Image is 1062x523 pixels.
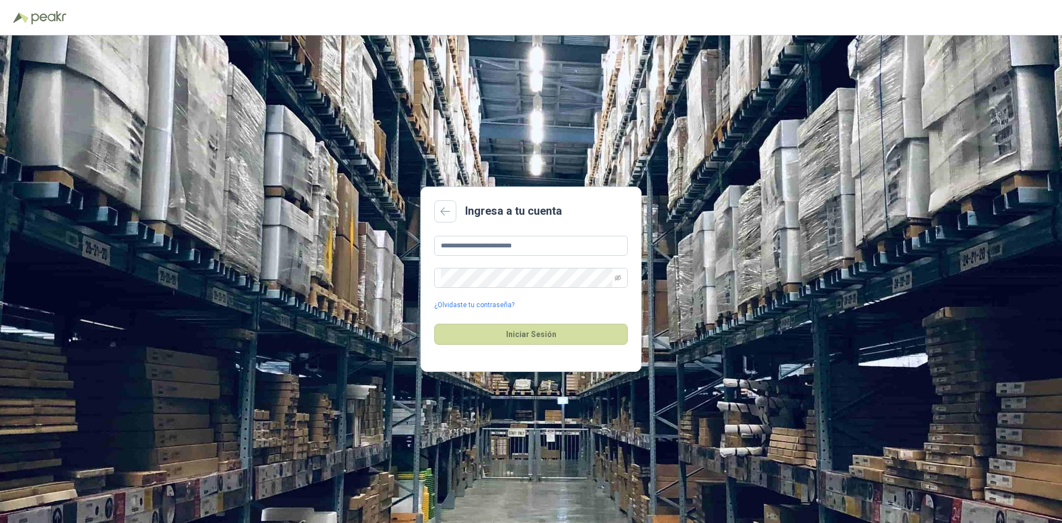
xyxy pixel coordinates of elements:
img: Peakr [31,11,66,24]
span: eye-invisible [615,275,621,281]
img: Logo [13,12,29,23]
a: ¿Olvidaste tu contraseña? [434,300,514,310]
h2: Ingresa a tu cuenta [465,203,562,220]
button: Iniciar Sesión [434,324,628,345]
